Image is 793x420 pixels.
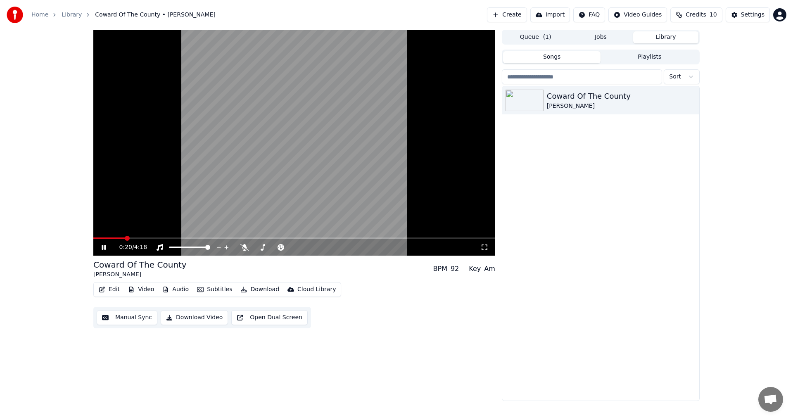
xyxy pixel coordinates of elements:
button: Playlists [601,51,698,63]
div: Key [469,264,481,274]
img: youka [7,7,23,23]
div: Coward Of The County [547,90,696,102]
a: Library [62,11,82,19]
a: Home [31,11,48,19]
button: FAQ [573,7,605,22]
button: Create [487,7,527,22]
button: Library [633,31,698,43]
div: [PERSON_NAME] [93,271,187,279]
span: 4:18 [134,243,147,252]
span: Credits [686,11,706,19]
button: Queue [503,31,568,43]
span: Sort [669,73,681,81]
span: Coward Of The County • [PERSON_NAME] [95,11,215,19]
button: Download Video [161,310,228,325]
button: Video [125,284,157,295]
button: Settings [726,7,770,22]
button: Jobs [568,31,634,43]
button: Songs [503,51,601,63]
button: Subtitles [194,284,235,295]
div: 92 [451,264,459,274]
button: Video Guides [608,7,667,22]
div: / [119,243,139,252]
button: Edit [95,284,123,295]
button: Credits10 [670,7,722,22]
span: 0:20 [119,243,132,252]
div: Coward Of The County [93,259,187,271]
div: BPM [433,264,447,274]
button: Import [530,7,570,22]
span: ( 1 ) [543,33,551,41]
a: Open chat [758,387,783,412]
button: Audio [159,284,192,295]
button: Download [237,284,283,295]
button: Open Dual Screen [231,310,308,325]
div: [PERSON_NAME] [547,102,696,110]
div: Am [484,264,495,274]
button: Manual Sync [97,310,157,325]
nav: breadcrumb [31,11,216,19]
div: Cloud Library [297,285,336,294]
div: Settings [741,11,765,19]
span: 10 [710,11,717,19]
